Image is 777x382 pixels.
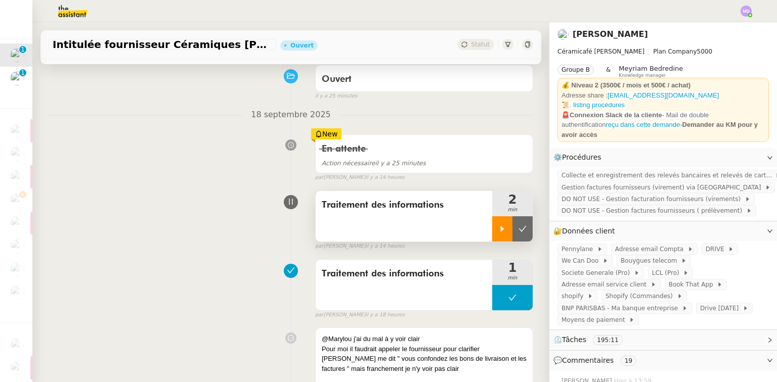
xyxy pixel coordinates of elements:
strong: Demander au KM pour y avoir accès [562,121,758,138]
span: Collecte et enregistrement des relevés bancaires et relevés de cartes bancaires [562,170,775,180]
div: ⏲️Tâches 195:11 [549,330,777,350]
span: Gestion factures fournisseurs (virement) via [GEOGRAPHIC_DATA] [562,182,765,193]
img: svg [741,6,752,17]
span: par [315,311,324,319]
span: Meyriam Bedredine [619,65,683,72]
span: ⏲️ [553,336,631,344]
span: min [492,274,533,282]
img: users%2F9mvJqJUvllffspLsQzytnd0Nt4c2%2Favatar%2F82da88e3-d90d-4e39-b37d-dcb7941179ae [557,29,569,40]
span: Procédures [562,153,601,161]
span: shopify [562,291,587,301]
img: users%2F9mvJqJUvllffspLsQzytnd0Nt4c2%2Favatar%2F82da88e3-d90d-4e39-b37d-dcb7941179ae [10,71,24,85]
span: Tâches [562,336,586,344]
small: [PERSON_NAME] [315,311,405,319]
span: Drive [DATE] [700,303,743,313]
img: users%2F9mvJqJUvllffspLsQzytnd0Nt4c2%2Favatar%2F82da88e3-d90d-4e39-b37d-dcb7941179ae [10,147,24,161]
nz-tag: 19 [621,356,636,366]
span: Bouygues telecom [621,256,681,266]
span: il y a 14 heures [366,242,405,251]
img: users%2FrxcTinYCQST3nt3eRyMgQ024e422%2Favatar%2Fa0327058c7192f72952294e6843542370f7921c3.jpg [10,216,24,230]
img: users%2FlYQRlXr5PqQcMLrwReJQXYQRRED2%2Favatar%2F8da5697c-73dd-43c4-b23a-af95f04560b4 [10,338,24,352]
span: 18 septembre 2025 [243,108,339,122]
span: il y a 25 minutes [322,160,426,167]
span: min [492,206,533,214]
img: users%2FDCmYZYlyM0RnX2UwTikztvhj37l1%2Favatar%2F1649536894322.jpeg [10,262,24,276]
span: Céramicafé [PERSON_NAME] [557,48,644,55]
div: New [311,128,342,139]
p: 1 [21,69,25,78]
img: users%2F9mvJqJUvllffspLsQzytnd0Nt4c2%2Favatar%2F82da88e3-d90d-4e39-b37d-dcb7941179ae [10,48,24,62]
span: 🔐 [553,225,619,237]
a: [PERSON_NAME] [573,29,648,39]
img: users%2FDBF5gIzOT6MfpzgDQC7eMkIK8iA3%2Favatar%2Fd943ca6c-06ba-4e73-906b-d60e05e423d3 [10,170,24,184]
span: Action nécessaire [322,160,375,167]
span: We Can Doo [562,256,602,266]
img: users%2FrxcTinYCQST3nt3eRyMgQ024e422%2Favatar%2Fa0327058c7192f72952294e6843542370f7921c3.jpg [10,124,24,138]
span: Knowledge manager [619,73,666,78]
span: DO NOT USE - Gestion facturation fournisseurs (virements) [562,194,745,204]
a: 📜. listing procédures [562,101,625,109]
span: 2 [492,194,533,206]
div: 🔐Données client [549,221,777,241]
div: Pour moi il faudrait appeler le fournisseur pour clarifier [322,344,527,354]
a: reçu dans cette demande [606,121,680,128]
app-user-label: Knowledge manager [619,65,683,78]
span: il y a 18 heures [366,311,405,319]
span: Societe Generale (Pro) [562,268,634,278]
div: - [562,110,765,140]
div: [PERSON_NAME] me dit " vous confondez les bons de livraison et les factures " mais franchement je... [322,354,527,373]
div: @Marylou j'ai du mal à y voir clair [322,334,527,344]
span: par [315,242,324,251]
span: 1 [492,262,533,274]
img: users%2FHIWaaSoTa5U8ssS5t403NQMyZZE3%2Favatar%2Fa4be050e-05fa-4f28-bbe7-e7e8e4788720 [10,239,24,253]
span: Adresse email Compta [615,244,687,254]
span: il y a 25 minutes [315,92,358,101]
div: Ouvert [290,42,314,49]
span: Données client [562,227,615,235]
img: users%2FHIWaaSoTa5U8ssS5t403NQMyZZE3%2Favatar%2Fa4be050e-05fa-4f28-bbe7-e7e8e4788720 [10,193,24,207]
span: LCL (Pro) [652,268,683,278]
span: Plan Company [653,48,697,55]
span: ⚙️ [553,152,606,163]
div: 💬Commentaires 19 [549,351,777,370]
a: [EMAIL_ADDRESS][DOMAIN_NAME] [608,91,719,99]
div: Adresse share : [562,90,765,101]
img: users%2FTmb06GTIDgNLSNhTjmZ0ajWxRk83%2Favatar%2F40f2539e-5604-4681-9cfa-c67755ebd5f1 [10,361,24,375]
nz-badge-sup: 1 [19,69,26,76]
nz-tag: Groupe B [557,65,594,75]
small: [PERSON_NAME] [315,242,405,251]
span: Traitement des informations [322,198,486,213]
span: Statut [471,41,490,48]
span: DRIVE [706,244,728,254]
span: 💬 [553,356,640,364]
span: En attente [322,145,366,154]
p: 1 [21,46,25,55]
span: Moyens de paiement [562,315,629,325]
span: Intitulée fournisseur Céramiques [PERSON_NAME] [53,39,272,50]
img: users%2FUWPTPKITw0gpiMilXqRXG5g9gXH3%2Favatar%2F405ab820-17f5-49fd-8f81-080694535f4d [10,285,24,299]
strong: Connexion Slack de la cliente [570,111,662,119]
span: Pennylane [562,244,597,254]
nz-tag: 195:11 [593,335,622,345]
span: & [606,65,611,78]
span: il y a 14 heures [366,173,405,182]
span: Shopify (Commandes) [606,291,677,301]
span: par [315,173,324,182]
div: ⚙️Procédures [549,148,777,167]
span: Traitement des informations [322,266,486,281]
span: Ouvert [322,75,352,84]
span: DO NOT USE - Gestion factures fournisseurs ( prélèvement) [562,206,746,216]
span: 🚨 [562,111,570,119]
span: Commentaires [562,356,614,364]
small: [PERSON_NAME] [315,173,405,182]
strong: 💰 Niveau 2 (3500€ / mois et 500€ / achat) [562,81,690,89]
span: Book That App [669,279,717,290]
span: Adresse email service client [562,279,651,290]
nz-badge-sup: 1 [19,46,26,53]
span: BNP PARISBAS - Ma banque entreprise [562,303,682,313]
span: 5000 [697,48,713,55]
